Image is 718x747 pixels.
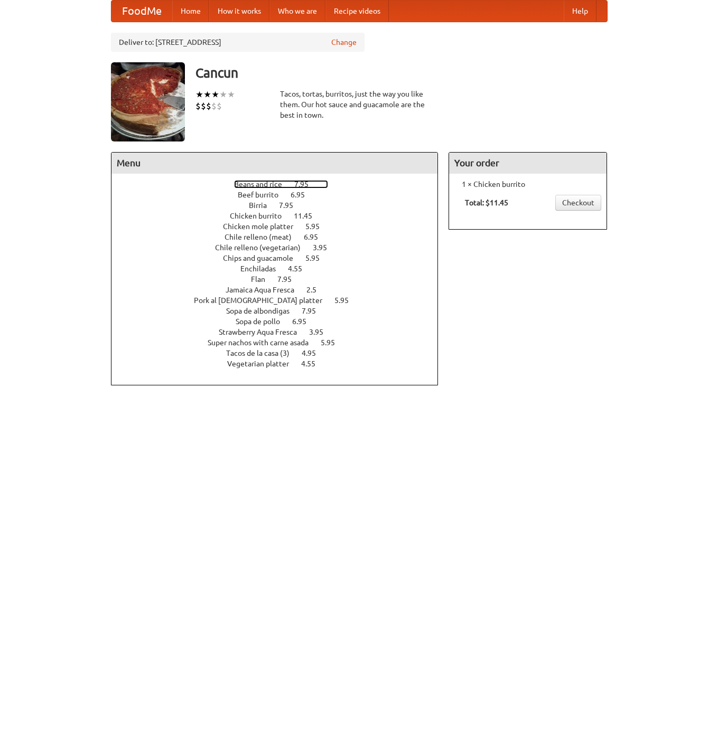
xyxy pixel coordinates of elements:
[449,153,607,174] h4: Your order
[269,1,325,22] a: Who we are
[305,222,330,231] span: 5.95
[226,286,305,294] span: Jamaica Aqua Fresca
[195,62,608,83] h3: Cancun
[306,286,327,294] span: 2.5
[305,254,330,262] span: 5.95
[227,360,300,368] span: Vegetarian platter
[209,1,269,22] a: How it works
[219,89,227,100] li: ★
[111,62,185,141] img: angular.jpg
[238,191,289,199] span: Beef burrito
[219,328,343,336] a: Strawberry Aqua Fresca 3.95
[279,201,304,210] span: 7.95
[225,233,338,241] a: Chile relleno (meat) 6.95
[194,296,333,305] span: Pork al [DEMOGRAPHIC_DATA] platter
[292,317,317,326] span: 6.95
[230,212,292,220] span: Chicken burrito
[208,338,355,347] a: Super nachos with carne asada 5.95
[294,212,323,220] span: 11.45
[334,296,359,305] span: 5.95
[194,296,368,305] a: Pork al [DEMOGRAPHIC_DATA] platter 5.95
[302,307,327,315] span: 7.95
[227,360,335,368] a: Vegetarian platter 4.55
[302,349,327,357] span: 4.95
[465,198,508,207] b: Total: $11.45
[234,180,328,188] a: Beans and rice 7.95
[325,1,389,22] a: Recipe videos
[195,100,201,112] li: $
[304,233,329,241] span: 6.95
[211,100,217,112] li: $
[301,360,326,368] span: 4.55
[208,338,319,347] span: Super nachos with carne asada
[111,1,172,22] a: FoodMe
[291,191,315,199] span: 6.95
[280,89,439,120] div: Tacos, tortas, burritos, just the way you like them. Our hot sauce and guacamole are the best in ...
[195,89,203,100] li: ★
[226,307,335,315] a: Sopa de albondigas 7.95
[288,264,313,273] span: 4.55
[172,1,209,22] a: Home
[240,264,322,273] a: Enchiladas 4.55
[227,89,235,100] li: ★
[111,33,365,52] div: Deliver to: [STREET_ADDRESS]
[238,191,324,199] a: Beef burrito 6.95
[226,349,335,357] a: Tacos de la casa (3) 4.95
[251,275,276,283] span: Flan
[249,201,313,210] a: Birria 7.95
[226,286,336,294] a: Jamaica Aqua Fresca 2.5
[564,1,596,22] a: Help
[331,37,357,48] a: Change
[201,100,206,112] li: $
[225,233,302,241] span: Chile relleno (meat)
[211,89,219,100] li: ★
[219,328,307,336] span: Strawberry Aqua Fresca
[111,153,438,174] h4: Menu
[236,317,326,326] a: Sopa de pollo 6.95
[223,254,304,262] span: Chips and guacamole
[236,317,291,326] span: Sopa de pollo
[223,254,339,262] a: Chips and guacamole 5.95
[217,100,222,112] li: $
[313,243,338,252] span: 3.95
[294,180,319,188] span: 7.95
[555,195,601,211] a: Checkout
[251,275,311,283] a: Flan 7.95
[203,89,211,100] li: ★
[230,212,332,220] a: Chicken burrito 11.45
[234,180,293,188] span: Beans and rice
[226,307,300,315] span: Sopa de albondigas
[309,328,334,336] span: 3.95
[215,243,347,252] a: Chile relleno (vegetarian) 3.95
[215,243,311,252] span: Chile relleno (vegetarian)
[454,179,601,190] li: 1 × Chicken burrito
[223,222,304,231] span: Chicken mole platter
[277,275,302,283] span: 7.95
[206,100,211,112] li: $
[240,264,286,273] span: Enchiladas
[321,338,346,347] span: 5.95
[226,349,300,357] span: Tacos de la casa (3)
[223,222,339,231] a: Chicken mole platter 5.95
[249,201,277,210] span: Birria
